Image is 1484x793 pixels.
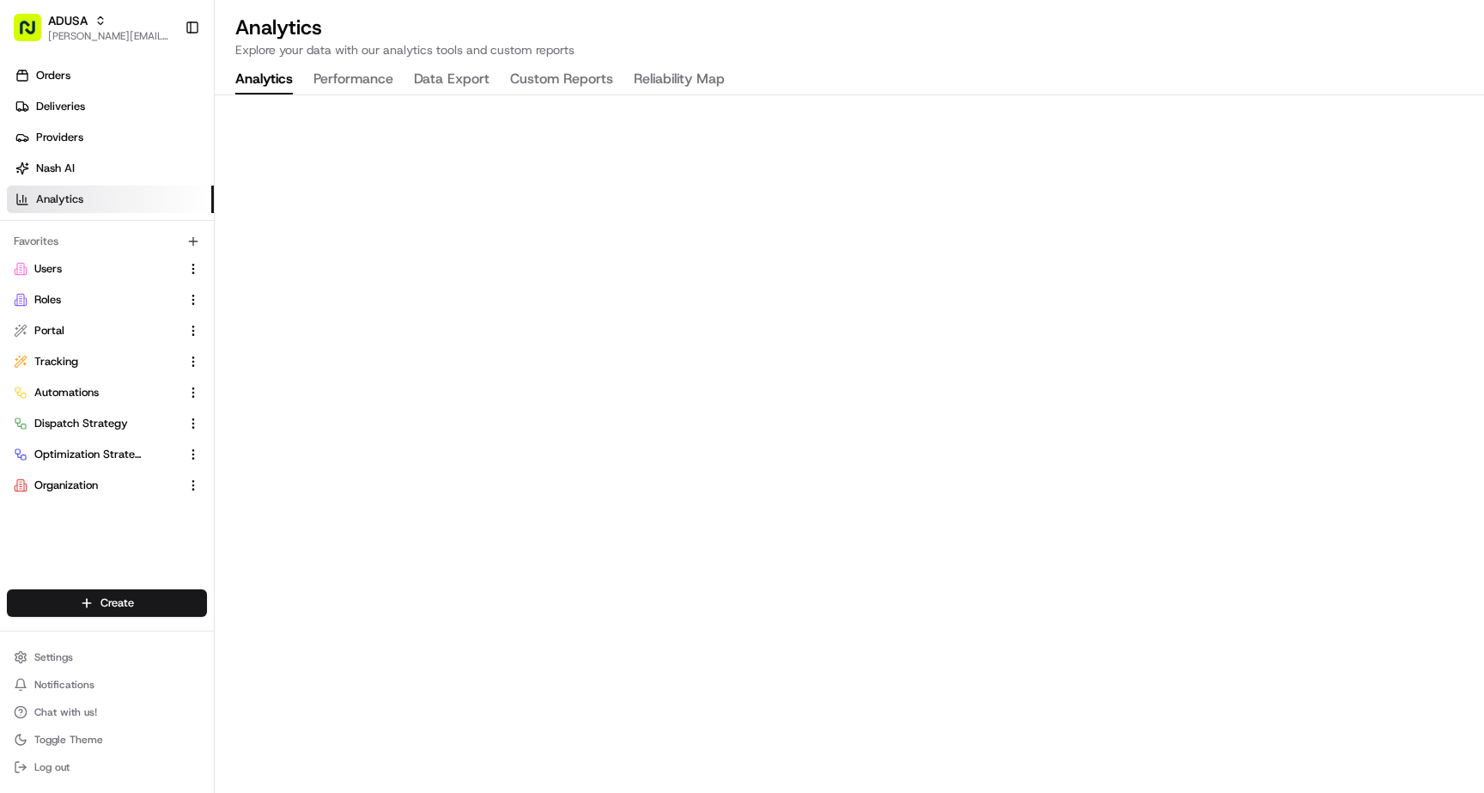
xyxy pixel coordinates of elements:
[634,65,725,95] button: Reliability Map
[14,292,179,308] a: Roles
[510,65,613,95] button: Custom Reports
[7,441,207,468] button: Optimization Strategy
[36,161,75,176] span: Nash AI
[34,354,78,369] span: Tracking
[7,728,207,752] button: Toggle Theme
[36,130,83,145] span: Providers
[7,673,207,697] button: Notifications
[34,733,103,747] span: Toggle Theme
[7,62,214,89] a: Orders
[7,645,207,669] button: Settings
[235,65,293,95] button: Analytics
[14,261,179,277] a: Users
[14,323,179,339] a: Portal
[414,65,490,95] button: Data Export
[7,589,207,617] button: Create
[7,255,207,283] button: Users
[7,124,214,151] a: Providers
[7,186,214,213] a: Analytics
[7,755,207,779] button: Log out
[34,760,70,774] span: Log out
[215,95,1484,793] iframe: Analytics
[14,354,179,369] a: Tracking
[7,472,207,499] button: Organization
[34,323,64,339] span: Portal
[14,447,179,462] a: Optimization Strategy
[235,14,1463,41] h2: Analytics
[7,286,207,314] button: Roles
[7,228,207,255] div: Favorites
[36,99,85,114] span: Deliveries
[34,385,99,400] span: Automations
[7,155,214,182] a: Nash AI
[7,379,207,406] button: Automations
[34,292,61,308] span: Roles
[34,447,143,462] span: Optimization Strategy
[7,93,214,120] a: Deliveries
[7,410,207,437] button: Dispatch Strategy
[7,317,207,345] button: Portal
[14,416,179,431] a: Dispatch Strategy
[34,650,73,664] span: Settings
[34,478,98,493] span: Organization
[34,261,62,277] span: Users
[313,65,393,95] button: Performance
[7,700,207,724] button: Chat with us!
[36,192,83,207] span: Analytics
[7,7,178,48] button: ADUSA[PERSON_NAME][EMAIL_ADDRESS][DOMAIN_NAME]
[48,12,88,29] button: ADUSA
[14,385,179,400] a: Automations
[34,416,128,431] span: Dispatch Strategy
[48,29,171,43] button: [PERSON_NAME][EMAIL_ADDRESS][DOMAIN_NAME]
[36,68,70,83] span: Orders
[34,678,94,692] span: Notifications
[34,705,97,719] span: Chat with us!
[14,478,179,493] a: Organization
[7,348,207,375] button: Tracking
[100,595,134,611] span: Create
[235,41,1463,58] p: Explore your data with our analytics tools and custom reports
